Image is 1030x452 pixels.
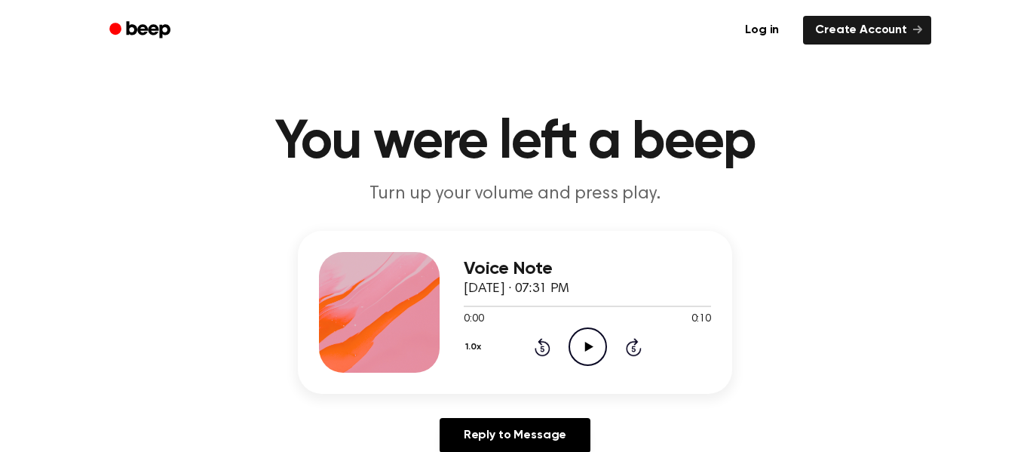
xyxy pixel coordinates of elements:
span: [DATE] · 07:31 PM [464,282,569,296]
p: Turn up your volume and press play. [225,182,805,207]
h1: You were left a beep [129,115,901,170]
a: Log in [730,13,794,48]
button: 1.0x [464,334,486,360]
a: Beep [99,16,184,45]
h3: Voice Note [464,259,711,279]
span: 0:00 [464,312,483,327]
span: 0:10 [691,312,711,327]
a: Create Account [803,16,931,45]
